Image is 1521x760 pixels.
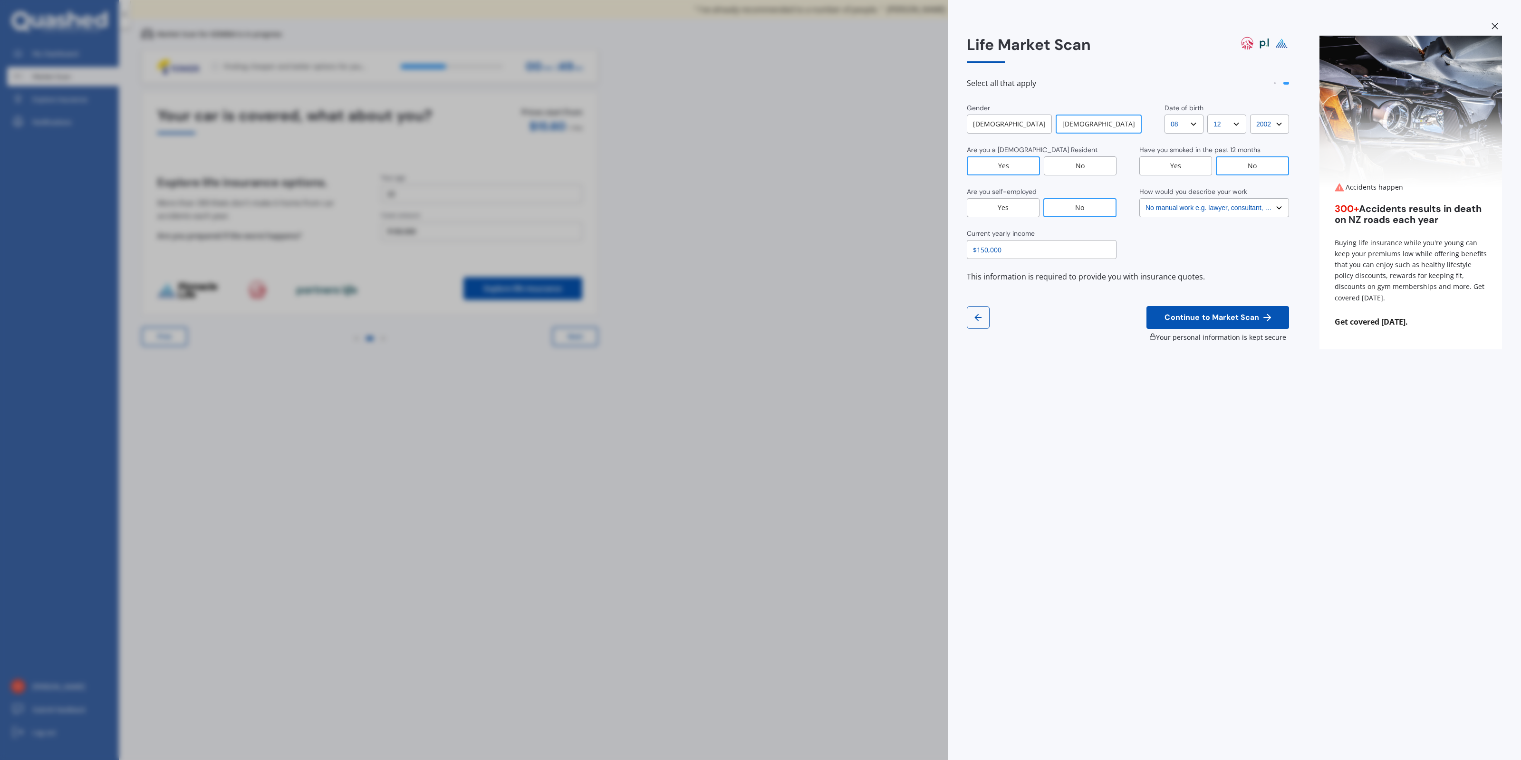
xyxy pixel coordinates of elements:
div: Yes [967,198,1040,217]
span: Select all that apply [967,78,1036,88]
div: Accidents results in death on NZ roads each year [1335,203,1487,225]
input: Enter amount [967,240,1117,259]
div: No [1044,156,1117,175]
div: Current yearly income [967,229,1035,238]
div: Have you smoked in the past 12 months [1139,145,1261,154]
div: [DEMOGRAPHIC_DATA] [1056,115,1142,134]
span: Continue to Market Scan [1163,313,1261,322]
div: Yes [1139,156,1212,175]
div: No [1043,198,1117,217]
span: Life Market Scan [967,35,1091,55]
div: [DEMOGRAPHIC_DATA] [967,115,1052,134]
span: 300+ [1335,202,1359,215]
div: Are you self-employed [967,187,1037,196]
div: Are you a [DEMOGRAPHIC_DATA] Resident [967,145,1097,154]
div: Your personal information is kept secure [1146,333,1289,342]
div: Date of birth [1165,103,1203,113]
img: pinnacle life logo [1274,36,1289,51]
img: aia logo [1240,36,1255,51]
div: How would you describe your work [1139,187,1247,196]
div: This information is required to provide you with insurance quotes. [967,270,1289,283]
div: Yes [967,156,1040,175]
div: No [1216,156,1289,175]
div: Buying life insurance while you're young can keep your premiums low while offering benefits that ... [1335,237,1487,303]
img: partners life logo [1257,36,1272,51]
span: Get covered [DATE]. [1319,317,1502,327]
div: Gender [967,103,990,113]
img: Accidents happen [1319,36,1502,188]
button: Continue to Market Scan [1146,306,1289,329]
div: Accidents happen [1335,183,1487,192]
